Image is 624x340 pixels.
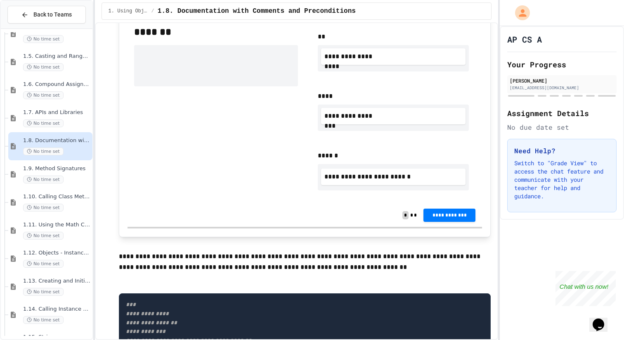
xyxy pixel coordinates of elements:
[506,3,532,22] div: My Account
[23,81,91,88] span: 1.6. Compound Assignment Operators
[507,33,542,45] h1: AP CS A
[23,288,64,296] span: No time set
[23,306,91,313] span: 1.14. Calling Instance Methods
[23,278,91,285] span: 1.13. Creating and Initializing Objects: Constructors
[23,165,91,172] span: 1.9. Method Signatures
[7,6,86,24] button: Back to Teams
[23,63,64,71] span: No time set
[23,119,64,127] span: No time set
[151,8,154,14] span: /
[23,137,91,144] span: 1.8. Documentation with Comments and Preconditions
[514,146,610,156] h3: Need Help?
[158,6,356,16] span: 1.8. Documentation with Comments and Preconditions
[514,159,610,200] p: Switch to "Grade View" to access the chat feature and communicate with your teacher for help and ...
[23,176,64,183] span: No time set
[23,193,91,200] span: 1.10. Calling Class Methods
[589,307,616,332] iframe: chat widget
[33,10,72,19] span: Back to Teams
[23,91,64,99] span: No time set
[23,260,64,268] span: No time set
[109,8,148,14] span: 1. Using Objects and Methods
[23,109,91,116] span: 1.7. APIs and Libraries
[23,53,91,60] span: 1.5. Casting and Ranges of Values
[507,59,617,70] h2: Your Progress
[507,107,617,119] h2: Assignment Details
[23,316,64,324] span: No time set
[23,250,91,257] span: 1.12. Objects - Instances of Classes
[555,271,616,306] iframe: chat widget
[23,221,91,228] span: 1.11. Using the Math Class
[510,85,614,91] div: [EMAIL_ADDRESS][DOMAIN_NAME]
[23,204,64,212] span: No time set
[507,122,617,132] div: No due date set
[23,35,64,43] span: No time set
[23,147,64,155] span: No time set
[510,77,614,84] div: [PERSON_NAME]
[23,232,64,240] span: No time set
